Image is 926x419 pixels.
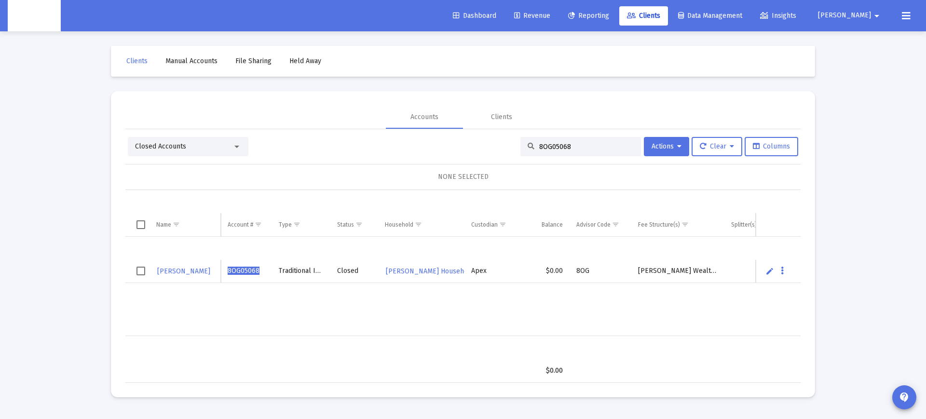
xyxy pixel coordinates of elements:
[752,6,804,26] a: Insights
[542,221,563,229] div: Balance
[228,52,279,71] a: File Sharing
[337,266,371,276] div: Closed
[133,172,793,182] div: NONE SELECTED
[386,267,474,275] span: [PERSON_NAME] Household
[724,213,783,236] td: Column Splitter(s)
[119,52,155,71] a: Clients
[126,57,148,65] span: Clients
[760,12,796,20] span: Insights
[272,213,330,236] td: Column Type
[631,260,724,283] td: [PERSON_NAME] Wealth Fee Schedule
[806,6,894,25] button: [PERSON_NAME]
[612,221,619,228] span: Show filter options for column 'Advisor Code'
[156,264,211,278] a: [PERSON_NAME]
[157,267,210,275] span: [PERSON_NAME]
[731,221,757,229] div: Splitter(s)
[524,260,570,283] td: $0.00
[330,213,378,236] td: Column Status
[337,221,354,229] div: Status
[765,267,774,275] a: Edit
[753,142,790,150] span: Columns
[576,221,611,229] div: Advisor Code
[385,264,475,278] a: [PERSON_NAME] Household
[378,213,465,236] td: Column Household
[228,267,259,275] span: 8OG05068
[125,190,801,383] div: Data grid
[514,12,550,20] span: Revenue
[506,6,558,26] a: Revenue
[568,12,609,20] span: Reporting
[692,137,742,156] button: Clear
[745,137,798,156] button: Columns
[135,142,186,150] span: Closed Accounts
[619,6,668,26] a: Clients
[531,366,563,376] div: $0.00
[899,392,910,403] mat-icon: contact_support
[631,213,724,236] td: Column Fee Structure(s)
[136,267,145,275] div: Select row
[255,221,262,228] span: Show filter options for column 'Account #'
[678,12,742,20] span: Data Management
[638,221,680,229] div: Fee Structure(s)
[150,213,221,236] td: Column Name
[818,12,871,20] span: [PERSON_NAME]
[453,12,496,20] span: Dashboard
[289,57,321,65] span: Held Away
[156,221,171,229] div: Name
[445,6,504,26] a: Dashboard
[173,221,180,228] span: Show filter options for column 'Name'
[464,260,523,283] td: Apex
[570,213,631,236] td: Column Advisor Code
[871,6,883,26] mat-icon: arrow_drop_down
[221,213,272,236] td: Column Account #
[279,221,292,229] div: Type
[524,213,570,236] td: Column Balance
[499,221,506,228] span: Show filter options for column 'Custodian'
[464,213,523,236] td: Column Custodian
[415,221,422,228] span: Show filter options for column 'Household'
[652,142,681,150] span: Actions
[560,6,617,26] a: Reporting
[471,221,498,229] div: Custodian
[491,112,512,122] div: Clients
[158,52,225,71] a: Manual Accounts
[165,57,218,65] span: Manual Accounts
[282,52,329,71] a: Held Away
[385,221,413,229] div: Household
[670,6,750,26] a: Data Management
[293,221,300,228] span: Show filter options for column 'Type'
[410,112,438,122] div: Accounts
[136,220,145,229] div: Select all
[235,57,272,65] span: File Sharing
[700,142,734,150] span: Clear
[272,260,330,283] td: Traditional IRA
[228,221,253,229] div: Account #
[627,12,660,20] span: Clients
[539,143,634,151] input: Search
[570,260,631,283] td: 8OG
[644,137,689,156] button: Actions
[681,221,689,228] span: Show filter options for column 'Fee Structure(s)'
[15,6,54,26] img: Dashboard
[355,221,363,228] span: Show filter options for column 'Status'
